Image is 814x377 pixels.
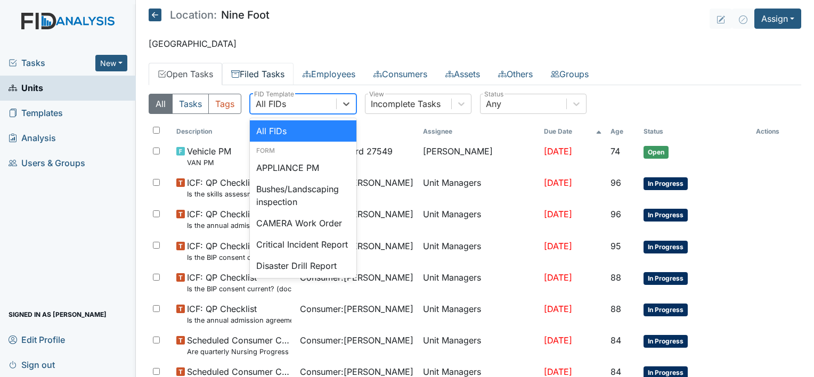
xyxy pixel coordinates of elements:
span: ICF: QP Checklist Is the skills assessment current? (document the date in the comment section) [187,176,291,199]
span: Consumer : [PERSON_NAME] [300,271,413,284]
span: Sign out [9,356,55,373]
input: Toggle All Rows Selected [153,127,160,134]
span: In Progress [644,272,688,285]
span: 96 [610,177,621,188]
td: Unit Managers [419,330,540,361]
a: Open Tasks [149,63,222,85]
a: Consumers [364,63,436,85]
th: Assignee [419,122,540,141]
span: In Progress [644,209,688,222]
a: Filed Tasks [222,63,294,85]
td: [PERSON_NAME] [419,141,540,172]
span: ICF: QP Checklist Is the BIP consent current? (document the date, BIP number in the comment section) [187,240,291,263]
div: All FIDs [250,120,356,142]
span: In Progress [644,335,688,348]
span: Vehicle PM VAN PM [187,145,231,168]
td: Unit Managers [419,172,540,203]
td: Unit Managers [419,235,540,267]
small: Is the BIP consent current? (document the date, BIP number in the comment section) [187,284,291,294]
button: All [149,94,173,114]
span: Consumer : [PERSON_NAME] [300,176,413,189]
div: Disaster Drill Report [250,255,356,276]
span: [DATE] [544,146,572,157]
small: Is the skills assessment current? (document the date in the comment section) [187,189,291,199]
span: In Progress [644,177,688,190]
a: Groups [542,63,598,85]
div: Bushes/Landscaping inspection [250,178,356,212]
span: Consumer : [PERSON_NAME] [300,240,413,252]
div: CAMERA Work Order [250,212,356,234]
div: APPLIANCE PM [250,157,356,178]
span: Templates [9,105,63,121]
div: Type filter [149,94,241,114]
span: Consumer : [PERSON_NAME] [300,302,413,315]
span: ICF: QP Checklist Is the annual admission agreement current? (document the date in the comment se... [187,208,291,231]
td: Unit Managers [419,267,540,298]
span: Analysis [9,130,56,146]
h5: Nine Foot [149,9,270,21]
span: 84 [610,366,621,377]
div: All FIDs [256,97,286,110]
span: In Progress [644,304,688,316]
span: [DATE] [544,209,572,219]
small: Is the BIP consent current? (document the date, BIP number in the comment section) [187,252,291,263]
div: Form [250,146,356,155]
div: EMERGENCY Work Order [250,276,356,310]
span: Consumer : [PERSON_NAME] [300,334,413,347]
span: 88 [610,272,621,283]
span: 95 [610,241,621,251]
button: Assign [754,9,801,29]
span: [DATE] [544,241,572,251]
span: [DATE] [544,335,572,346]
small: Is the annual admission agreement current? (document the date in the comment section) [187,220,291,231]
th: Actions [752,122,801,141]
th: Toggle SortBy [639,122,752,141]
a: Tasks [9,56,95,69]
a: Assets [436,63,489,85]
span: ICF: QP Checklist Is the annual admission agreement current? (document the date in the comment se... [187,302,291,325]
small: Are quarterly Nursing Progress Notes/Visual Assessments completed by the end of the month followi... [187,347,291,357]
span: [DATE] [544,366,572,377]
span: ICF: QP Checklist Is the BIP consent current? (document the date, BIP number in the comment section) [187,271,291,294]
a: Employees [294,63,364,85]
div: Critical Incident Report [250,234,356,255]
span: Open [644,146,669,159]
span: In Progress [644,241,688,253]
span: Units [9,80,43,96]
span: 74 [610,146,620,157]
span: Signed in as [PERSON_NAME] [9,306,107,323]
span: Edit Profile [9,331,65,348]
button: Tasks [172,94,209,114]
span: 96 [610,209,621,219]
div: Incomplete Tasks [371,97,441,110]
th: Toggle SortBy [172,122,295,141]
td: Unit Managers [419,298,540,330]
span: [DATE] [544,177,572,188]
span: Location: [170,10,217,20]
span: 84 [610,335,621,346]
span: Consumer : [PERSON_NAME] [300,208,413,220]
span: [DATE] [544,304,572,314]
p: [GEOGRAPHIC_DATA] [149,37,801,50]
th: Toggle SortBy [606,122,639,141]
a: Others [489,63,542,85]
small: VAN PM [187,158,231,168]
td: Unit Managers [419,203,540,235]
div: Any [486,97,501,110]
button: New [95,55,127,71]
span: Users & Groups [9,155,85,171]
th: Toggle SortBy [540,122,606,141]
span: Scheduled Consumer Chart Review Are quarterly Nursing Progress Notes/Visual Assessments completed... [187,334,291,357]
span: 88 [610,304,621,314]
span: [DATE] [544,272,572,283]
small: Is the annual admission agreement current? (document the date in the comment section) [187,315,291,325]
th: Toggle SortBy [296,122,419,141]
button: Tags [208,94,241,114]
